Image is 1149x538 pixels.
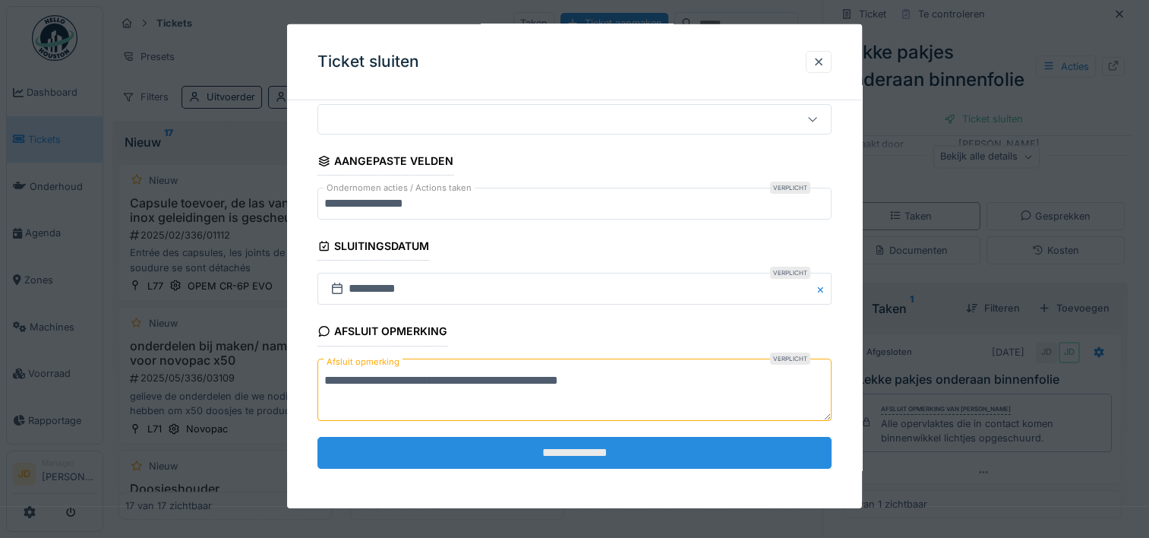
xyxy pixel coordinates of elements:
label: Afsluit opmerking [324,352,402,371]
div: Verplicht [770,267,810,279]
div: Afsluit opmerking [317,320,447,346]
button: Close [815,273,832,305]
div: Aangepaste velden [317,150,453,176]
label: Ondernomen acties / Actions taken [324,182,475,195]
div: Verplicht [770,182,810,194]
h3: Ticket sluiten [317,52,419,71]
div: Sluitingsdatum [317,235,429,261]
div: Verplicht [770,352,810,364]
